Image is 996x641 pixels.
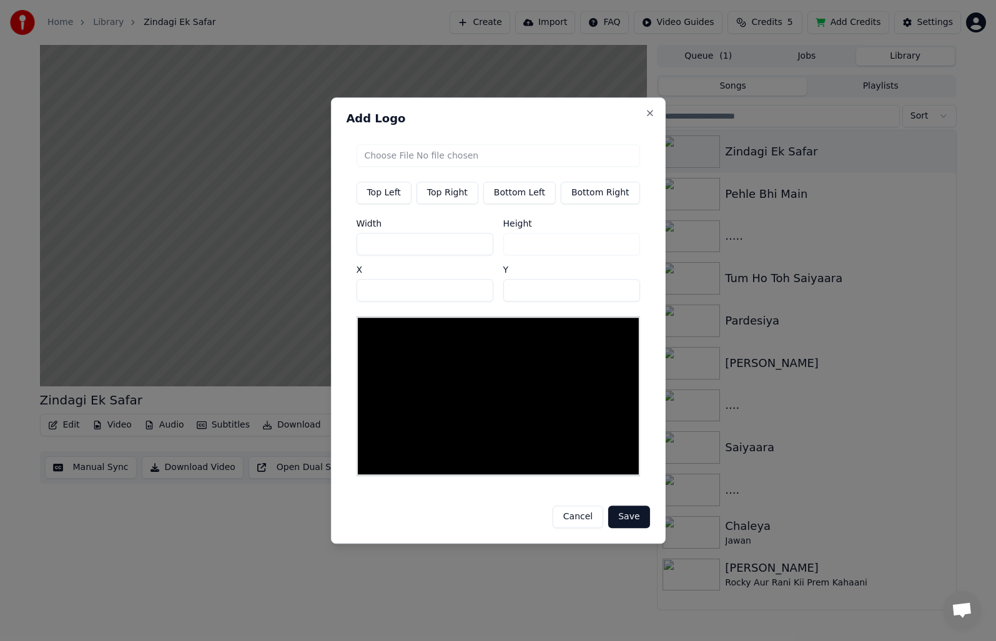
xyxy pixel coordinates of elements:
[346,113,649,124] h2: Add Logo
[503,219,640,228] label: Height
[356,182,411,204] button: Top Left
[608,506,649,528] button: Save
[503,265,640,274] label: Y
[417,182,478,204] button: Top Right
[356,219,493,228] label: Width
[553,506,603,528] button: Cancel
[356,265,493,274] label: X
[483,182,556,204] button: Bottom Left
[561,182,640,204] button: Bottom Right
